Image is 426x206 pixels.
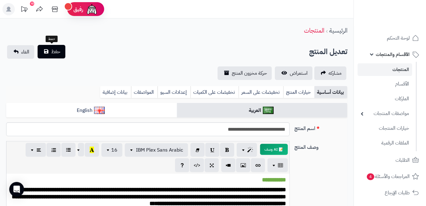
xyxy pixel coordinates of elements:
[385,188,410,197] span: طلبات الإرجاع
[86,3,98,15] img: ai-face.png
[7,45,34,59] a: الغاء
[177,103,348,118] a: العربية
[275,66,313,80] a: استعراض
[6,103,177,118] a: English
[292,141,350,151] label: وصف المنتج
[239,86,283,98] a: تخفيضات على السعر
[314,86,347,98] a: بيانات أساسية
[366,172,410,181] span: المراجعات والأسئلة
[304,26,324,35] a: المنتجات
[314,66,346,80] a: مشاركه
[46,36,58,42] div: حفظ
[9,182,24,197] div: Open Intercom Messenger
[292,122,350,132] label: اسم المنتج
[358,77,412,91] a: الأقسام
[190,86,239,98] a: تخفيضات على الكميات
[358,31,422,46] a: لوحة التحكم
[232,69,267,77] span: حركة مخزون المنتج
[358,185,422,200] a: طلبات الإرجاع
[358,137,412,150] a: الملفات الرقمية
[283,86,314,98] a: خيارات المنتج
[358,153,422,168] a: الطلبات
[290,69,308,77] span: استعراض
[125,143,188,157] button: IBM Plex Sans Arabic
[218,66,272,80] a: حركة مخزون المنتج
[395,156,410,164] span: الطلبات
[309,46,347,58] h2: تعديل المنتج
[358,169,422,184] a: المراجعات والأسئلة4
[329,69,342,77] span: مشاركه
[21,48,29,56] span: الغاء
[73,6,83,13] span: رفيق
[329,26,347,35] a: الرئيسية
[387,34,410,42] span: لوحة التحكم
[358,92,412,105] a: الماركات
[260,144,288,155] button: 📝 AI وصف
[263,107,274,114] img: العربية
[358,122,412,135] a: خيارات المنتجات
[136,146,183,154] span: IBM Plex Sans Arabic
[94,107,105,114] img: English
[358,107,412,120] a: مواصفات المنتجات
[30,2,34,6] div: 10
[158,86,190,98] a: إعدادات السيو
[131,86,158,98] a: المواصفات
[51,48,60,55] span: حفظ
[367,173,374,180] span: 4
[376,50,410,59] span: الأقسام والمنتجات
[358,63,412,76] a: المنتجات
[111,146,117,154] span: 16
[101,143,122,157] button: 16
[38,45,65,58] button: حفظ
[16,3,32,17] a: تحديثات المنصة
[100,86,131,98] a: بيانات إضافية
